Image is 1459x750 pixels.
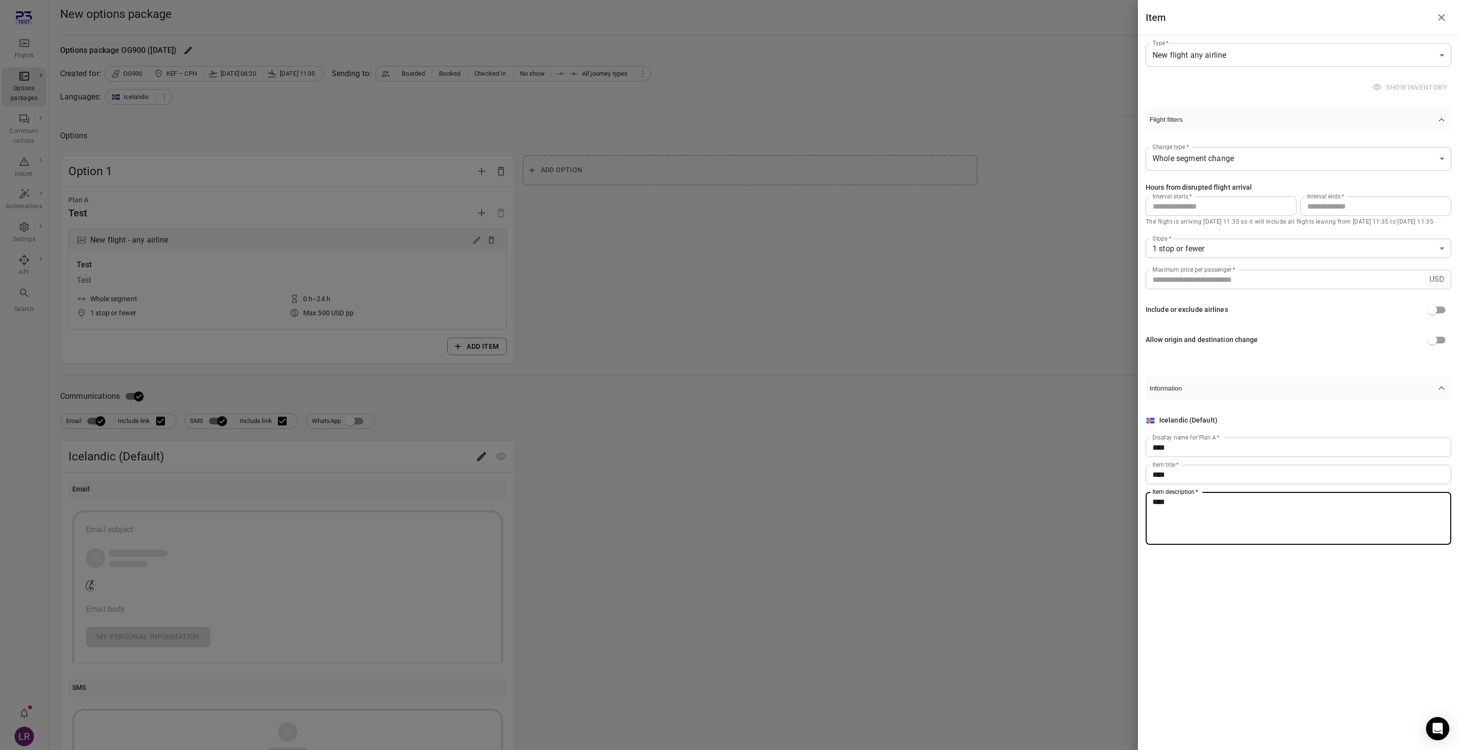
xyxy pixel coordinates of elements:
[1146,305,1228,315] div: Include or exclude airlines
[1146,335,1258,345] div: Allow origin and destination change
[1307,192,1345,200] label: Interval ends
[1150,116,1436,123] span: Flight filters
[1146,131,1451,365] div: Flight filters
[1152,460,1179,469] label: Item title
[1159,415,1217,426] div: Icelandic (Default)
[1152,143,1189,151] label: Change type
[1152,39,1169,47] label: Type
[1146,182,1252,193] div: Hours from disrupted flight arrival
[1152,488,1198,496] label: Item description
[1152,49,1436,61] span: New flight any airline
[1152,265,1235,274] label: Maximum price per passenger
[1146,400,1451,560] div: Flight filters
[1429,274,1444,285] p: USD
[1150,385,1436,392] span: Information
[1146,239,1451,258] div: 1 stop or fewer
[1152,153,1436,164] span: Whole segment change
[1152,433,1220,441] label: Display name for Plan A
[1146,376,1451,400] button: Information
[1426,717,1449,740] div: Open Intercom Messenger
[1146,10,1166,25] h1: Item
[1432,8,1451,27] button: Close drawer
[1152,234,1171,243] label: Stops
[1152,192,1192,200] label: Interval starts
[1370,79,1451,97] span: Inventory unavailable when creating options package from a flight
[1146,108,1451,131] button: Flight filters
[1146,217,1451,227] p: The flight is arriving [DATE] 11:35 so it will include all flights leaving from [DATE] 11:35 to [...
